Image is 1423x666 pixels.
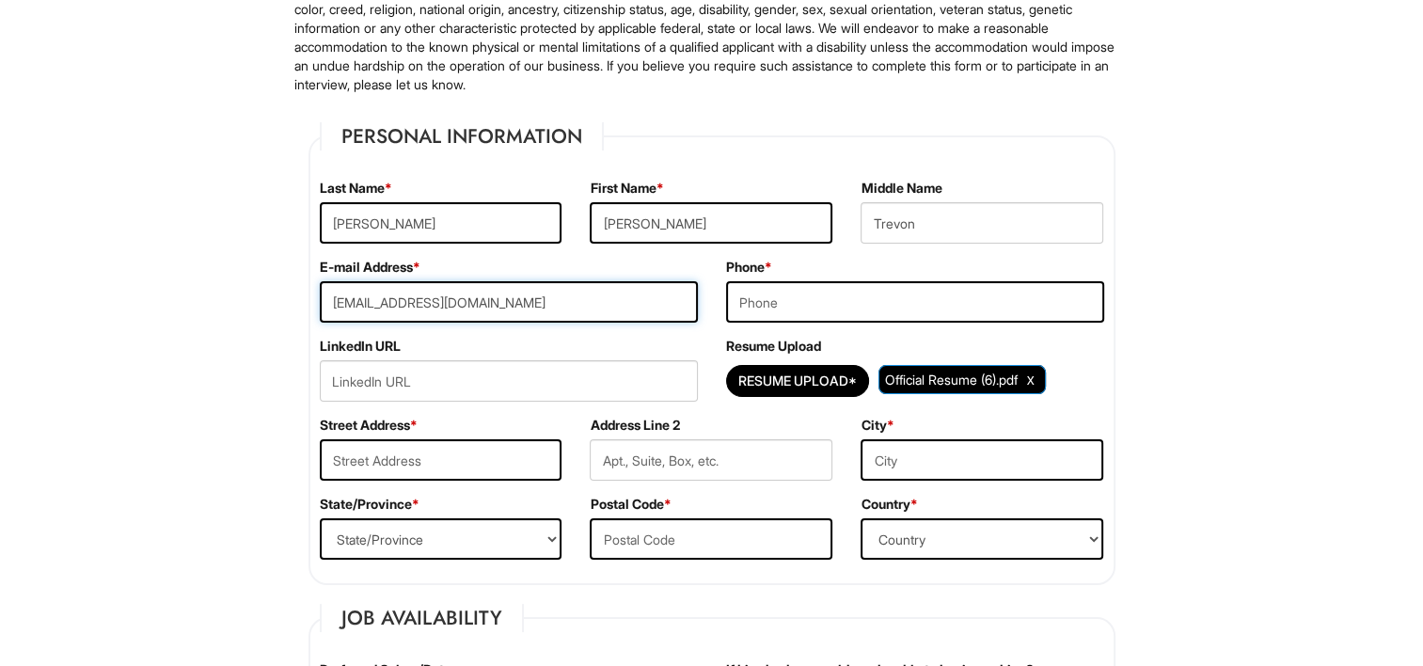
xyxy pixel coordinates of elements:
[861,518,1103,560] select: Country
[726,365,869,397] button: Resume Upload*Resume Upload*
[320,179,392,198] label: Last Name
[861,495,917,514] label: Country
[861,416,893,435] label: City
[590,416,679,435] label: Address Line 2
[861,202,1103,244] input: Middle Name
[590,495,671,514] label: Postal Code
[590,518,832,560] input: Postal Code
[726,337,821,356] label: Resume Upload
[320,122,604,151] legend: Personal Information
[320,416,418,435] label: Street Address
[726,258,772,277] label: Phone
[320,337,401,356] label: LinkedIn URL
[590,439,832,481] input: Apt., Suite, Box, etc.
[320,202,562,244] input: Last Name
[590,202,832,244] input: First Name
[861,439,1103,481] input: City
[320,518,562,560] select: State/Province
[590,179,663,198] label: First Name
[320,281,698,323] input: E-mail Address
[320,258,420,277] label: E-mail Address
[320,604,524,632] legend: Job Availability
[320,439,562,481] input: Street Address
[320,360,698,402] input: LinkedIn URL
[320,495,419,514] label: State/Province
[861,179,941,198] label: Middle Name
[726,281,1104,323] input: Phone
[885,372,1018,388] span: Official Resume (6).pdf
[1022,367,1039,392] a: Clear Uploaded File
